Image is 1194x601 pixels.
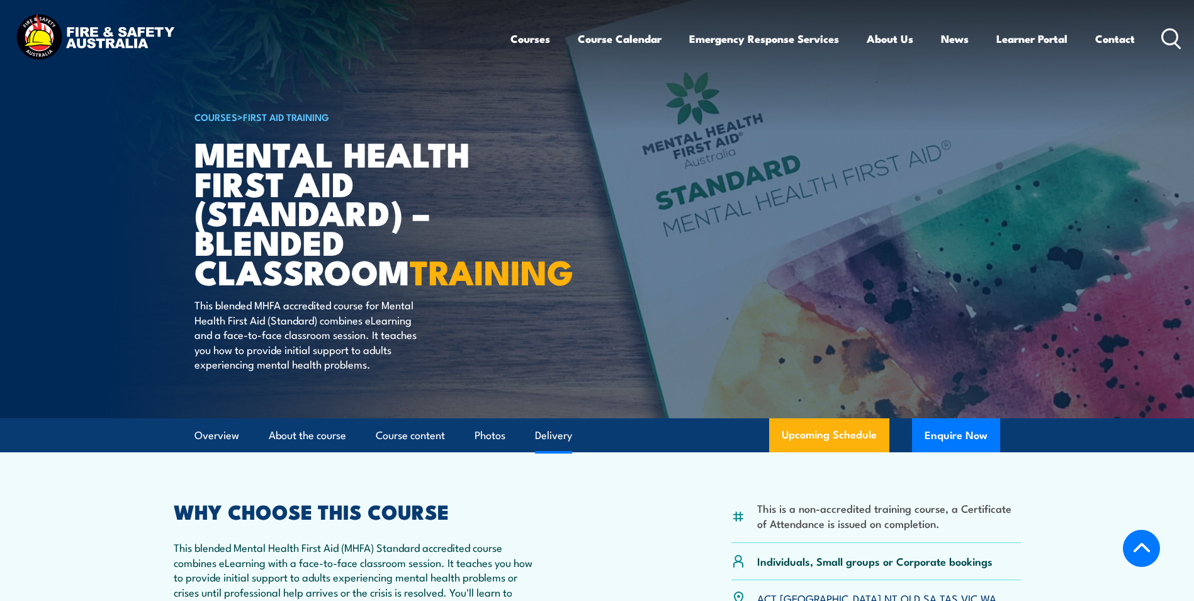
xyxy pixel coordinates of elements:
a: Emergency Response Services [689,22,839,55]
p: Individuals, Small groups or Corporate bookings [757,554,993,568]
a: News [941,22,969,55]
li: This is a non-accredited training course, a Certificate of Attendance is issued on completion. [757,501,1021,530]
a: Course Calendar [578,22,662,55]
p: This blended MHFA accredited course for Mental Health First Aid (Standard) combines eLearning and... [194,297,424,371]
a: Contact [1095,22,1135,55]
h6: > [194,109,505,124]
a: Course content [376,419,445,452]
a: Photos [475,419,505,452]
a: Delivery [535,419,572,452]
a: First Aid Training [243,110,329,123]
a: Upcoming Schedule [769,418,889,452]
a: Learner Portal [996,22,1067,55]
h1: Mental Health First Aid (Standard) – Blended Classroom [194,139,505,286]
a: Courses [510,22,550,55]
a: COURSES [194,110,237,123]
h2: WHY CHOOSE THIS COURSE [174,502,541,520]
a: About Us [867,22,913,55]
button: Enquire Now [912,418,1000,452]
a: Overview [194,419,239,452]
strong: TRAINING [410,244,573,297]
a: About the course [269,419,346,452]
